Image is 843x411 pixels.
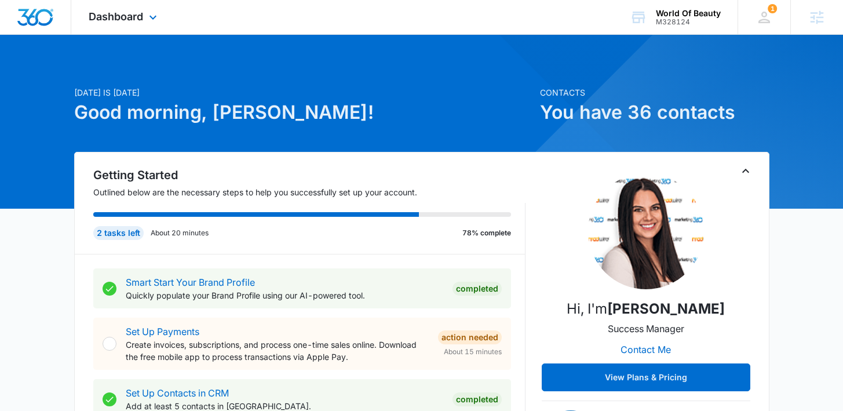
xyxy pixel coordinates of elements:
span: About 15 minutes [444,347,502,357]
span: Dashboard [89,10,143,23]
img: logo_orange.svg [19,19,28,28]
p: [DATE] is [DATE] [74,86,533,99]
p: Contacts [540,86,769,99]
button: Contact Me [609,336,683,363]
p: Quickly populate your Brand Profile using our AI-powered tool. [126,289,443,301]
p: Create invoices, subscriptions, and process one-time sales online. Download the free mobile app t... [126,339,429,363]
div: notifications count [768,4,777,13]
strong: [PERSON_NAME] [607,300,725,317]
a: Set Up Contacts in CRM [126,387,229,399]
div: Domain Overview [44,68,104,76]
p: 78% complete [462,228,511,238]
div: Action Needed [438,330,502,344]
div: Domain: [DOMAIN_NAME] [30,30,127,39]
a: Set Up Payments [126,326,199,337]
img: Danielle Billington [588,173,704,289]
span: 1 [768,4,777,13]
h2: Getting Started [93,166,525,184]
p: Success Manager [608,322,684,336]
div: Completed [452,282,502,296]
h1: You have 36 contacts [540,99,769,126]
img: website_grey.svg [19,30,28,39]
div: Keywords by Traffic [128,68,195,76]
img: tab_domain_overview_orange.svg [31,67,41,77]
div: account name [656,9,721,18]
p: Outlined below are the necessary steps to help you successfully set up your account. [93,186,525,198]
div: Completed [452,392,502,406]
img: tab_keywords_by_traffic_grey.svg [115,67,125,77]
button: Toggle Collapse [739,164,753,178]
div: 2 tasks left [93,226,144,240]
button: View Plans & Pricing [542,363,750,391]
p: About 20 minutes [151,228,209,238]
h1: Good morning, [PERSON_NAME]! [74,99,533,126]
div: account id [656,18,721,26]
p: Hi, I'm [567,299,725,319]
div: v 4.0.24 [32,19,57,28]
a: Smart Start Your Brand Profile [126,277,255,288]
